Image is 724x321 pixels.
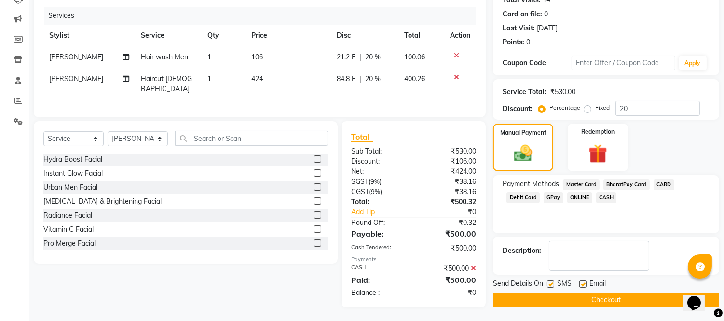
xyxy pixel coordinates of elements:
[246,25,331,46] th: Price
[537,23,558,33] div: [DATE]
[344,156,414,167] div: Discount:
[202,25,246,46] th: Qty
[344,167,414,177] div: Net:
[366,74,381,84] span: 20 %
[344,207,425,217] a: Add Tip
[351,132,373,142] span: Total
[43,210,92,221] div: Radiance Facial
[405,74,425,83] span: 400.26
[43,182,97,193] div: Urban Men Facial
[544,9,548,19] div: 0
[141,74,192,93] span: Haircut [DEMOGRAPHIC_DATA]
[43,168,103,179] div: Instant Glow Facial
[43,25,135,46] th: Stylist
[344,243,414,253] div: Cash Tendered:
[49,74,103,83] span: [PERSON_NAME]
[583,142,613,166] img: _gift.svg
[344,218,414,228] div: Round Off:
[251,74,263,83] span: 424
[503,9,542,19] div: Card on file:
[544,192,563,203] span: GPay
[43,196,162,207] div: [MEDICAL_DATA] & Brightening Facial
[550,87,575,97] div: ₹530.00
[572,56,675,70] input: Enter Offer / Coupon Code
[414,218,484,228] div: ₹0.32
[405,53,425,61] span: 100.06
[43,238,96,249] div: Pro Merge Facial
[337,74,356,84] span: 84.8 F
[444,25,476,46] th: Action
[603,179,650,190] span: BharatPay Card
[351,187,369,196] span: CGST
[414,146,484,156] div: ₹530.00
[589,279,606,291] span: Email
[43,224,94,235] div: Vitamin C Facial
[563,179,600,190] span: Master Card
[679,56,707,70] button: Apply
[175,131,328,146] input: Search or Scan
[414,274,484,286] div: ₹500.00
[503,104,533,114] div: Discount:
[414,177,484,187] div: ₹38.16
[337,52,356,62] span: 21.2 F
[503,246,541,256] div: Description:
[135,25,202,46] th: Service
[503,23,535,33] div: Last Visit:
[508,143,537,164] img: _cash.svg
[49,53,103,61] span: [PERSON_NAME]
[344,146,414,156] div: Sub Total:
[425,207,484,217] div: ₹0
[503,87,546,97] div: Service Total:
[557,279,572,291] span: SMS
[414,156,484,167] div: ₹106.00
[596,192,617,203] span: CASH
[414,288,484,298] div: ₹0
[414,264,484,274] div: ₹500.00
[344,274,414,286] div: Paid:
[414,187,484,197] div: ₹38.16
[344,228,414,239] div: Payable:
[43,154,102,165] div: Hydra Boost Facial
[595,103,610,112] label: Fixed
[366,52,381,62] span: 20 %
[344,177,414,187] div: ( )
[503,179,559,189] span: Payment Methods
[360,74,362,84] span: |
[654,179,674,190] span: CARD
[493,279,543,291] span: Send Details On
[414,167,484,177] div: ₹424.00
[567,192,592,203] span: ONLINE
[500,128,546,137] label: Manual Payment
[549,103,580,112] label: Percentage
[371,188,380,195] span: 9%
[683,282,714,311] iframe: chat widget
[370,178,380,185] span: 9%
[526,37,530,47] div: 0
[207,53,211,61] span: 1
[503,37,524,47] div: Points:
[207,74,211,83] span: 1
[581,127,615,136] label: Redemption
[344,197,414,207] div: Total:
[141,53,188,61] span: Hair wash Men
[503,58,572,68] div: Coupon Code
[493,293,719,307] button: Checkout
[344,187,414,197] div: ( )
[360,52,362,62] span: |
[344,264,414,274] div: CASH
[506,192,540,203] span: Debit Card
[251,53,263,61] span: 106
[414,228,484,239] div: ₹500.00
[351,177,369,186] span: SGST
[414,243,484,253] div: ₹500.00
[44,7,483,25] div: Services
[399,25,445,46] th: Total
[351,255,476,264] div: Payments
[331,25,399,46] th: Disc
[414,197,484,207] div: ₹500.32
[344,288,414,298] div: Balance :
